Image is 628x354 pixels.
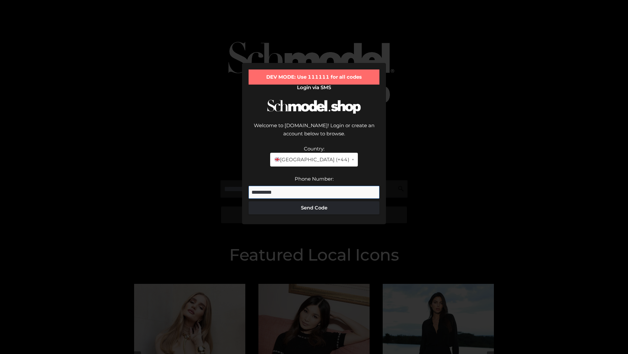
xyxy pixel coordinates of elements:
[265,94,363,120] img: Schmodel Logo
[249,121,379,145] div: Welcome to [DOMAIN_NAME]! Login or create an account below to browse.
[295,176,334,182] label: Phone Number:
[249,69,379,85] div: DEV MODE: Use 111111 for all codes
[249,201,379,214] button: Send Code
[249,85,379,90] h2: Login via SMS
[274,155,349,164] span: [GEOGRAPHIC_DATA] (+44)
[304,146,324,152] label: Country:
[275,157,280,162] img: 🇬🇧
